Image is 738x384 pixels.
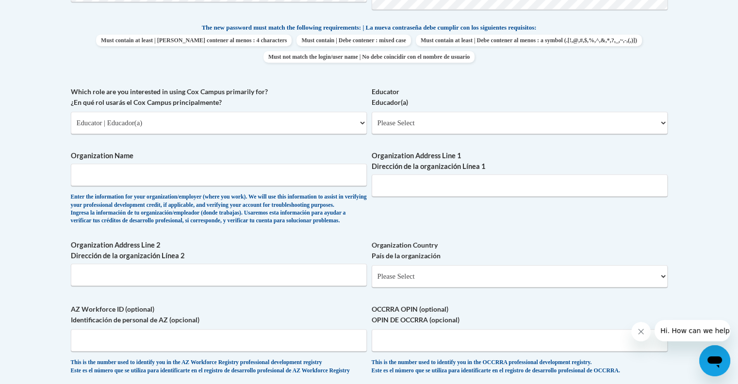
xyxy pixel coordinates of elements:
span: Must contain | Debe contener : mixed case [296,34,410,46]
span: Hi. How can we help? [6,7,79,15]
span: The new password must match the following requirements: | La nueva contraseña debe cumplir con lo... [202,23,537,32]
span: Must contain at least | Debe contener al menos : a symbol (.[!,@,#,$,%,^,&,*,?,_,~,-,(,)]) [416,34,642,46]
input: Metadata input [372,174,668,197]
label: OCCRRA OPIN (optional) OPIN DE OCCRRA (opcional) [372,304,668,325]
input: Metadata input [71,264,367,286]
iframe: Message from company [655,320,730,341]
label: Organization Address Line 2 Dirección de la organización Línea 2 [71,240,367,261]
input: Metadata input [71,164,367,186]
label: Organization Country País de la organización [372,240,668,261]
span: Must not match the login/user name | No debe coincidir con el nombre de usuario [263,51,475,63]
label: Educator Educador(a) [372,86,668,108]
div: Enter the information for your organization/employer (where you work). We will use this informati... [71,193,367,225]
label: AZ Workforce ID (optional) Identificación de personal de AZ (opcional) [71,304,367,325]
label: Which role are you interested in using Cox Campus primarily for? ¿En qué rol usarás el Cox Campus... [71,86,367,108]
iframe: Close message [631,322,651,341]
label: Organization Address Line 1 Dirección de la organización Línea 1 [372,150,668,172]
label: Organization Name [71,150,367,161]
div: This is the number used to identify you in the OCCRRA professional development registry. Este es ... [372,359,668,375]
div: This is the number used to identify you in the AZ Workforce Registry professional development reg... [71,359,367,375]
span: Must contain at least | [PERSON_NAME] contener al menos : 4 characters [96,34,292,46]
iframe: Button to launch messaging window [699,345,730,376]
